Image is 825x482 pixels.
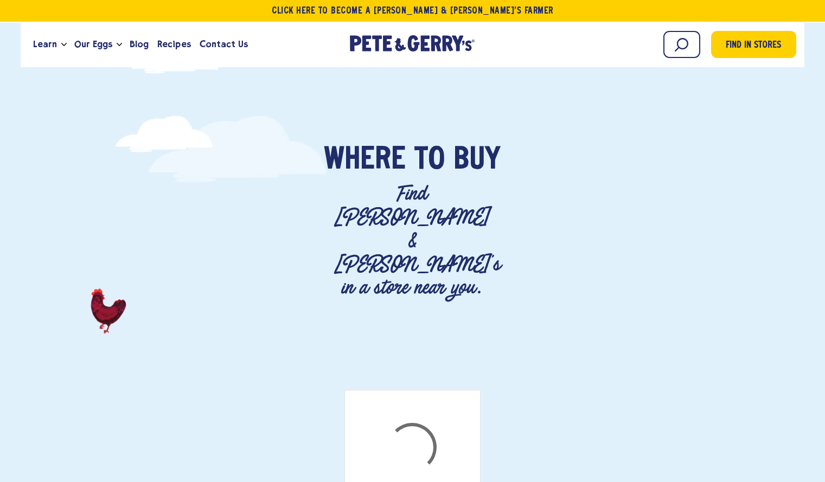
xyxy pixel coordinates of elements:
button: Open the dropdown menu for Our Eggs [117,43,122,47]
a: Learn [29,30,61,59]
span: To [414,144,445,177]
a: Find in Stores [711,31,796,58]
span: Buy [453,144,501,177]
a: Blog [125,30,153,59]
span: Our Eggs [74,37,112,51]
a: Recipes [153,30,195,59]
span: Blog [130,37,149,51]
span: Where [324,144,406,177]
a: Contact Us [195,30,252,59]
span: Recipes [157,37,190,51]
button: Open the dropdown menu for Learn [61,43,67,47]
span: Learn [33,37,57,51]
a: Our Eggs [70,30,117,59]
span: Contact Us [200,37,248,51]
span: Find in Stores [726,38,781,53]
p: Find [PERSON_NAME] & [PERSON_NAME]'s in a store near you. [334,182,490,299]
input: Search [663,31,700,58]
